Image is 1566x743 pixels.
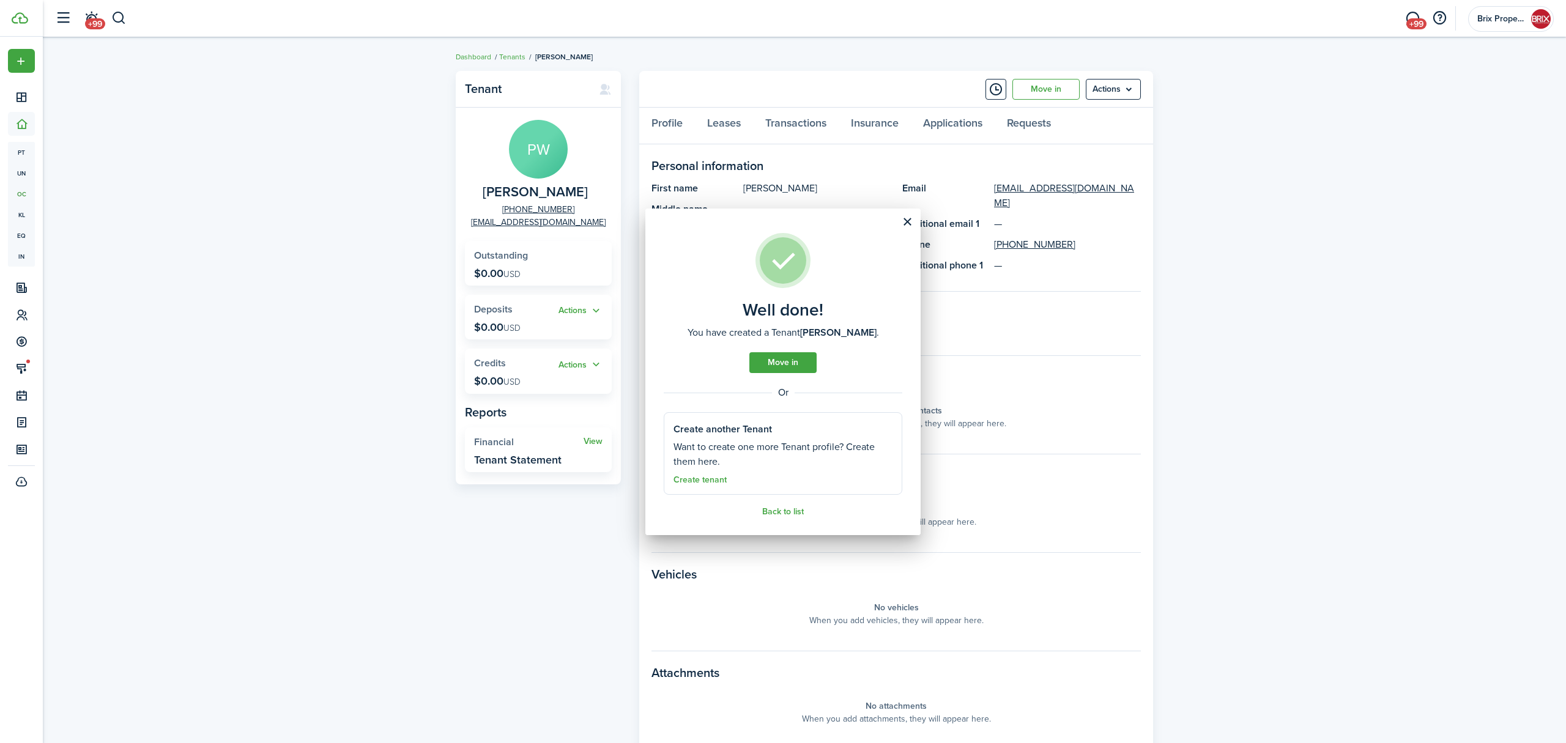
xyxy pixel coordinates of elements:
[674,422,772,437] well-done-section-title: Create another Tenant
[897,212,918,232] button: Close modal
[762,507,804,517] a: Back to list
[688,325,879,340] well-done-description: You have created a Tenant .
[749,352,817,373] a: Move in
[743,300,823,320] well-done-title: Well done!
[664,385,902,400] well-done-separator: Or
[674,475,727,485] a: Create tenant
[674,440,892,469] well-done-section-description: Want to create one more Tenant profile? Create them here.
[800,325,877,339] b: [PERSON_NAME]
